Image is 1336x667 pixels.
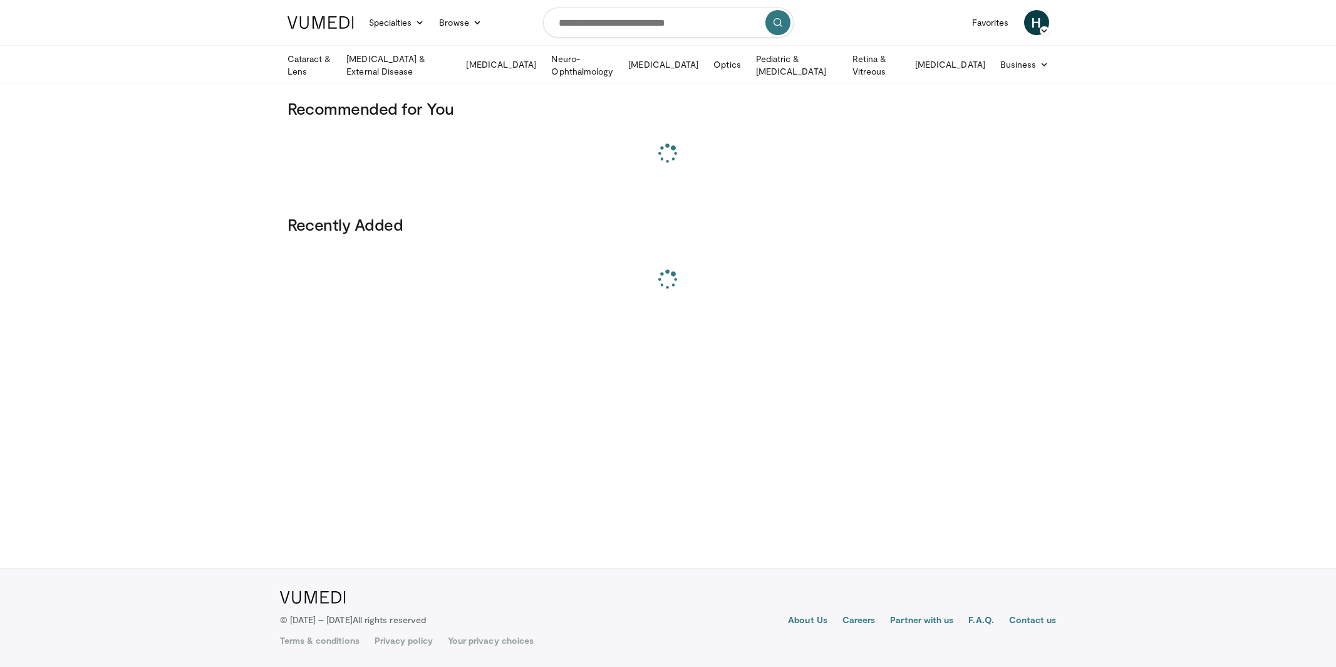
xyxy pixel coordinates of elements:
a: H [1024,10,1049,35]
a: Cataract & Lens [280,53,339,78]
a: [MEDICAL_DATA] & External Disease [339,53,458,78]
input: Search topics, interventions [543,8,794,38]
a: Browse [432,10,489,35]
a: Terms & conditions [280,634,360,647]
a: Neuro-Ophthalmology [544,53,621,78]
a: Pediatric & [MEDICAL_DATA] [748,53,845,78]
a: F.A.Q. [968,614,993,629]
a: Partner with us [890,614,953,629]
a: About Us [788,614,827,629]
img: VuMedi Logo [287,16,354,29]
a: [MEDICAL_DATA] [621,52,706,77]
a: [MEDICAL_DATA] [908,52,993,77]
a: Retina & Vitreous [845,53,908,78]
a: Specialties [361,10,432,35]
a: Favorites [965,10,1017,35]
span: All rights reserved [353,614,426,625]
p: © [DATE] – [DATE] [280,614,427,626]
a: Business [993,52,1057,77]
img: VuMedi Logo [280,591,346,604]
a: Your privacy choices [448,634,534,647]
a: Contact us [1009,614,1057,629]
h3: Recently Added [287,214,1049,234]
a: Careers [842,614,876,629]
a: [MEDICAL_DATA] [458,52,544,77]
a: Optics [706,52,748,77]
h3: Recommended for You [287,98,1049,118]
a: Privacy policy [375,634,433,647]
